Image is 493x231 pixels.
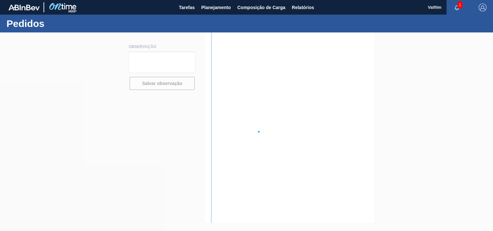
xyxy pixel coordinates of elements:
[201,4,231,11] span: Planejamento
[237,4,285,11] span: Composição de Carga
[6,20,122,27] h1: Pedidos
[447,3,467,12] button: Notificações
[458,1,462,8] span: 1
[479,4,487,11] img: Logout
[292,4,314,11] span: Relatórios
[179,4,195,11] span: Tarefas
[8,5,40,10] img: TNhmsLtSVTkK8tSr43FrP2fwEKptu5GPRR3wAAAABJRU5ErkJggg==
